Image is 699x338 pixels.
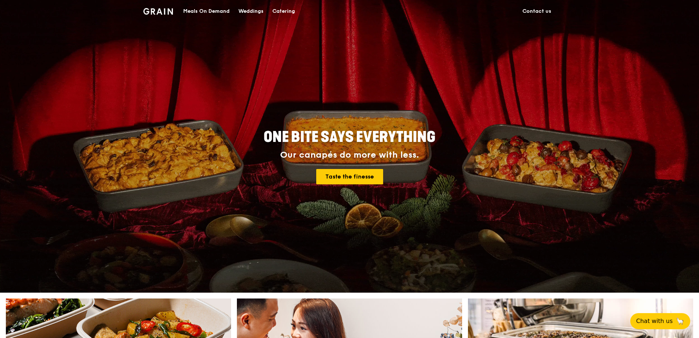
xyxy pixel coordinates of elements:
div: Catering [272,0,295,22]
span: ONE BITE SAYS EVERYTHING [264,128,435,146]
span: 🦙 [676,317,684,326]
img: Grain [143,8,173,15]
button: Chat with us🦙 [630,313,690,329]
div: Our canapés do more with less. [218,150,481,160]
a: Catering [268,0,299,22]
div: Weddings [238,0,264,22]
div: Meals On Demand [183,0,230,22]
a: Taste the finesse [316,169,383,184]
span: Chat with us [636,317,673,326]
a: Weddings [234,0,268,22]
a: Contact us [518,0,556,22]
